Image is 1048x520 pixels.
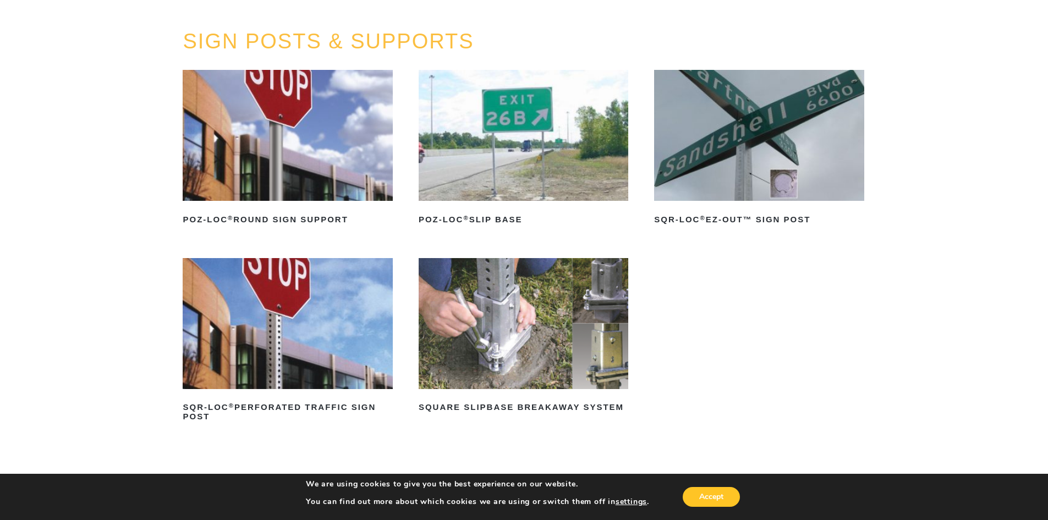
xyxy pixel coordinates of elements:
h2: POZ-LOC Round Sign Support [183,211,392,228]
a: SQR-LOC®Perforated Traffic Sign Post [183,258,392,425]
a: POZ-LOC®Slip Base [419,70,628,228]
a: Square Slipbase Breakaway System [419,258,628,417]
a: SQR-LOC®EZ-Out™ Sign Post [654,70,864,228]
sup: ® [463,215,469,221]
p: You can find out more about which cookies we are using or switch them off in . [306,497,649,507]
sup: ® [229,402,234,409]
p: We are using cookies to give you the best experience on our website. [306,479,649,489]
h2: SQR-LOC Perforated Traffic Sign Post [183,399,392,425]
sup: ® [228,215,233,221]
h2: Square Slipbase Breakaway System [419,399,628,417]
a: SIGN POSTS & SUPPORTS [183,30,474,53]
button: settings [616,497,647,507]
button: Accept [683,487,740,507]
h2: SQR-LOC EZ-Out™ Sign Post [654,211,864,228]
sup: ® [700,215,705,221]
a: POZ-LOC®Round Sign Support [183,70,392,228]
h2: POZ-LOC Slip Base [419,211,628,228]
